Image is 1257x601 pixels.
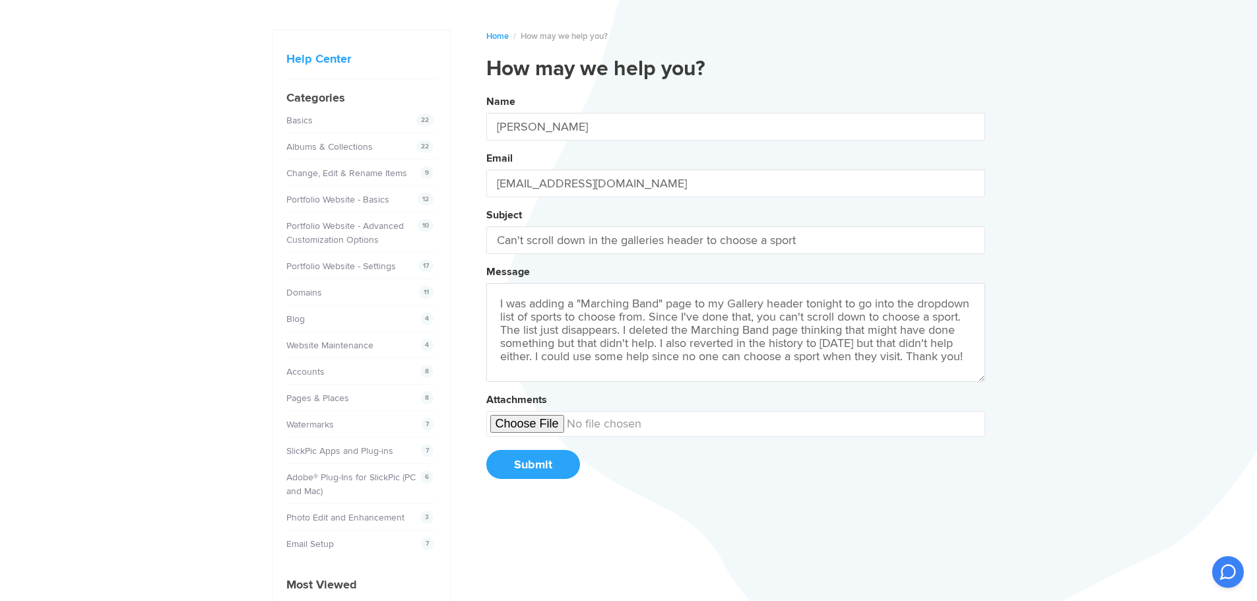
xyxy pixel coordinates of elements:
[420,391,434,404] span: 8
[286,287,322,298] a: Domains
[486,265,530,278] label: Message
[286,89,437,107] h4: Categories
[286,576,437,594] h4: Most Viewed
[420,470,434,484] span: 6
[486,95,515,108] label: Name
[416,140,434,153] span: 22
[286,419,334,430] a: Watermarks
[418,219,434,232] span: 10
[486,208,522,222] label: Subject
[420,365,434,378] span: 8
[421,444,434,457] span: 7
[286,168,407,179] a: Change, Edit & Rename Items
[418,193,434,206] span: 12
[486,170,985,197] input: Your Email
[486,450,580,479] button: Submit
[286,220,404,245] a: Portfolio Website - Advanced Customization Options
[286,340,373,351] a: Website Maintenance
[416,113,434,127] span: 22
[421,418,434,431] span: 7
[286,51,351,66] a: Help Center
[420,511,434,524] span: 3
[286,194,389,205] a: Portfolio Website - Basics
[286,115,313,126] a: Basics
[419,286,434,299] span: 11
[286,261,396,272] a: Portfolio Website - Settings
[420,338,434,352] span: 4
[486,226,985,254] input: Your Subject
[486,56,985,82] h1: How may we help you?
[420,166,434,179] span: 9
[486,152,513,165] label: Email
[418,259,434,272] span: 17
[286,512,404,523] a: Photo Edit and Enhancement
[286,472,416,497] a: Adobe® Plug-Ins for SlickPic (PC and Mac)
[286,538,334,550] a: Email Setup
[486,90,985,493] button: NameEmailSubjectMessageAttachmentsSubmit
[486,31,509,42] a: Home
[421,537,434,550] span: 7
[521,31,608,42] span: How may we help you?
[286,445,393,457] a: SlickPic Apps and Plug-ins
[420,312,434,325] span: 4
[286,313,305,325] a: Blog
[486,113,985,141] input: Your Name
[513,31,516,42] span: /
[286,393,349,404] a: Pages & Places
[486,411,985,437] input: undefined
[286,366,325,377] a: Accounts
[486,393,547,406] label: Attachments
[286,141,373,152] a: Albums & Collections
